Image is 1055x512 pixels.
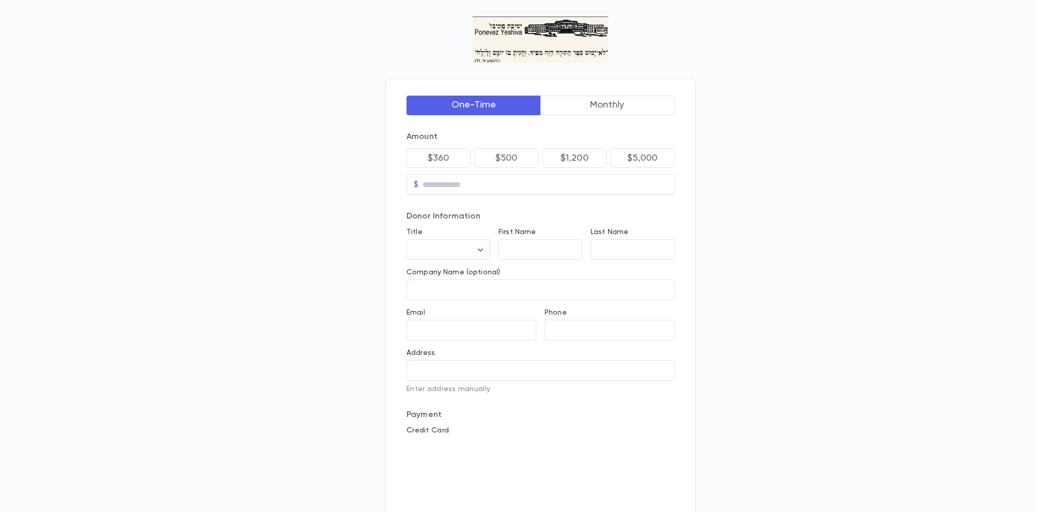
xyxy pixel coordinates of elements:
[414,179,418,190] p: $
[495,153,518,163] p: $500
[540,96,675,115] button: Monthly
[473,17,609,63] img: Logo
[428,153,449,163] p: $360
[406,349,435,357] label: Address
[406,426,674,435] p: Credit Card
[591,228,628,236] label: Last Name
[406,268,500,276] label: Company Name (optional)
[406,308,425,317] label: Email
[406,132,674,142] p: Amount
[475,148,539,168] button: $500
[542,148,607,168] button: $1,200
[406,385,674,393] p: Enter address manually
[545,308,567,317] label: Phone
[499,228,536,236] label: First Name
[406,410,674,420] p: Payment
[627,153,657,163] p: $5,000
[406,211,674,222] p: Donor Information
[406,148,471,168] button: $360
[406,96,541,115] button: One-Time
[406,228,423,236] label: Title
[561,153,589,163] p: $1,200
[406,240,490,260] div: ​
[611,148,675,168] button: $5,000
